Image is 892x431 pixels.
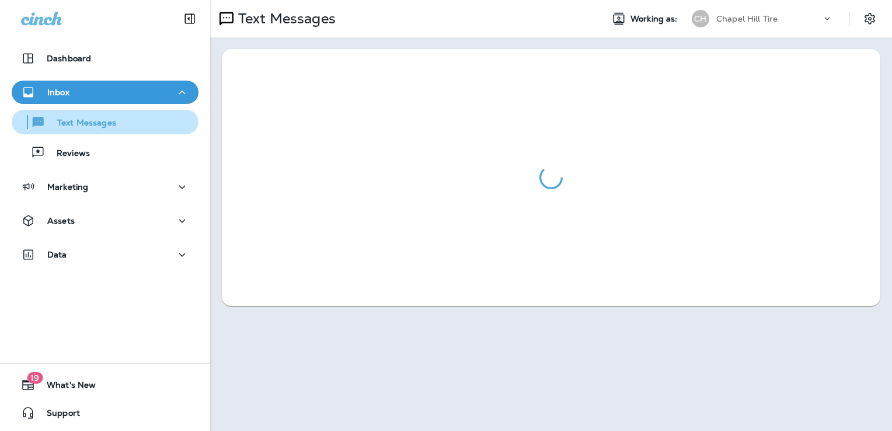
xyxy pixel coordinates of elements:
button: Dashboard [12,47,198,70]
p: Dashboard [47,54,91,63]
button: Collapse Sidebar [173,7,206,30]
button: Assets [12,209,198,232]
button: Settings [859,8,880,29]
p: Assets [47,216,75,225]
button: Data [12,243,198,266]
p: Text Messages [46,118,116,129]
p: Chapel Hill Tire [716,14,778,23]
button: 19What's New [12,373,198,397]
p: Reviews [45,148,90,159]
span: 19 [27,372,43,384]
span: What's New [35,380,96,394]
p: Data [47,250,67,259]
button: Text Messages [12,110,198,134]
button: Inbox [12,81,198,104]
button: Marketing [12,175,198,199]
p: Inbox [47,88,69,97]
p: Text Messages [234,10,336,27]
p: Marketing [47,182,88,192]
span: Support [35,408,80,422]
button: Reviews [12,140,198,165]
span: Working as: [630,14,680,24]
div: CH [692,10,709,27]
button: Support [12,401,198,425]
